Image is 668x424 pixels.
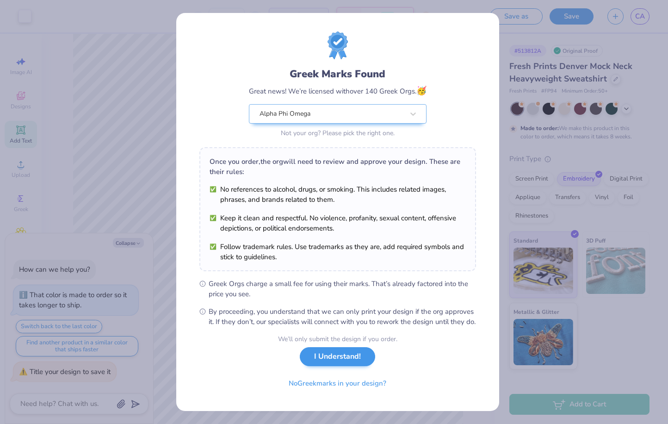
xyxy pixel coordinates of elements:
div: Not your org? Please pick the right one. [249,128,427,138]
span: 🥳 [416,85,427,96]
li: Keep it clean and respectful. No violence, profanity, sexual content, offensive depictions, or po... [210,213,466,233]
div: Once you order, the org will need to review and approve your design. These are their rules: [210,156,466,177]
span: Greek Orgs charge a small fee for using their marks. That’s already factored into the price you see. [209,279,476,299]
button: I Understand! [300,347,375,366]
span: By proceeding, you understand that we can only print your design if the org approves it. If they ... [209,306,476,327]
img: license-marks-badge.png [328,31,348,59]
div: We’ll only submit the design if you order. [278,334,397,344]
button: NoGreekmarks in your design? [281,374,394,393]
li: No references to alcohol, drugs, or smoking. This includes related images, phrases, and brands re... [210,184,466,205]
div: Great news! We’re licensed with over 140 Greek Orgs. [249,85,427,97]
div: Greek Marks Found [249,67,427,81]
li: Follow trademark rules. Use trademarks as they are, add required symbols and stick to guidelines. [210,242,466,262]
